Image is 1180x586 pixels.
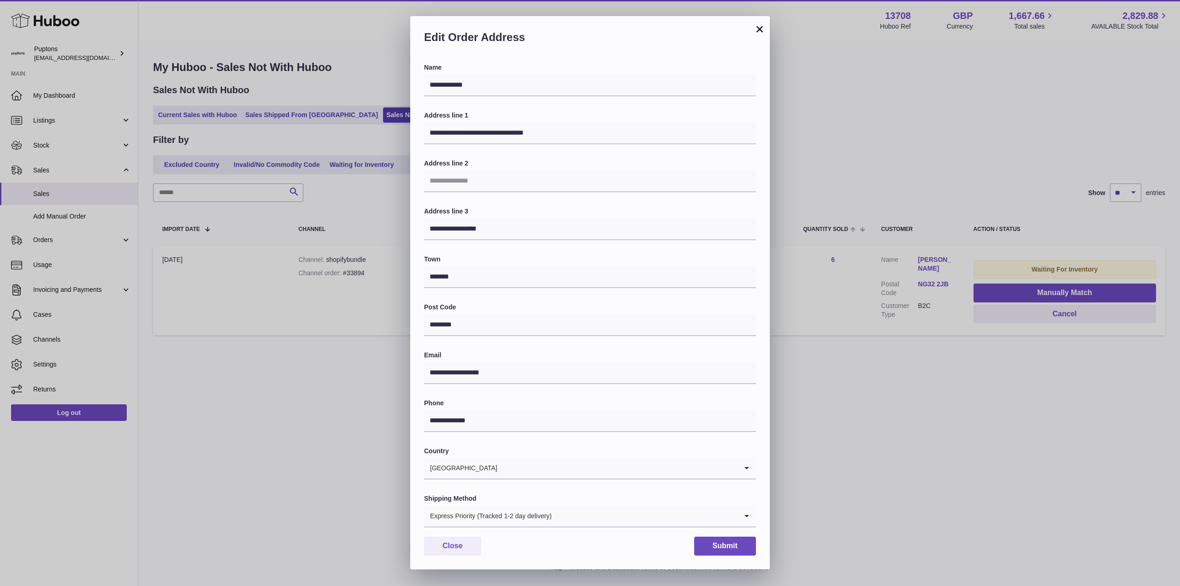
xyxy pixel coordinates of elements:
button: Submit [694,537,756,556]
label: Email [424,351,756,360]
input: Search for option [498,457,737,479]
div: Search for option [424,457,756,479]
input: Search for option [552,505,737,527]
span: Express Priority (Tracked 1-2 day delivery) [424,505,552,527]
button: × [754,24,765,35]
span: [GEOGRAPHIC_DATA] [424,457,498,479]
h2: Edit Order Address [424,30,756,49]
button: Close [424,537,481,556]
label: Country [424,447,756,456]
label: Name [424,63,756,72]
div: Search for option [424,505,756,527]
label: Address line 3 [424,207,756,216]
label: Town [424,255,756,264]
label: Post Code [424,303,756,312]
label: Address line 2 [424,159,756,168]
label: Phone [424,399,756,408]
label: Address line 1 [424,111,756,120]
label: Shipping Method [424,494,756,503]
